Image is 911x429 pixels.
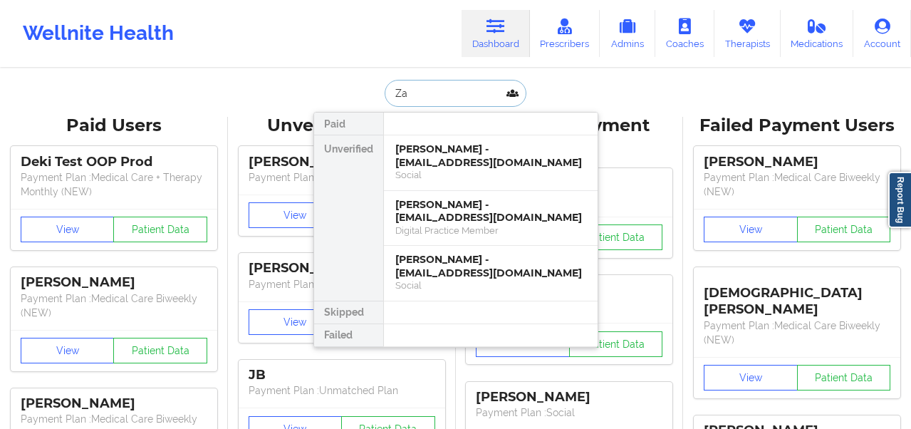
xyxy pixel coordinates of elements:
div: Digital Practice Member [395,224,586,237]
button: View [704,217,798,242]
a: Dashboard [462,10,530,57]
button: View [704,365,798,391]
button: Patient Data [113,338,207,363]
p: Payment Plan : Medical Care Biweekly (NEW) [21,291,207,320]
a: Report Bug [888,172,911,228]
p: Payment Plan : Unmatched Plan [249,277,435,291]
div: Paid [314,113,383,135]
button: Patient Data [797,217,891,242]
div: [PERSON_NAME] - [EMAIL_ADDRESS][DOMAIN_NAME] [395,253,586,279]
p: Payment Plan : Unmatched Plan [249,383,435,398]
div: [PERSON_NAME] [21,396,207,412]
a: Coaches [655,10,714,57]
button: Patient Data [797,365,891,391]
p: Payment Plan : Unmatched Plan [249,170,435,185]
p: Payment Plan : Medical Care Biweekly (NEW) [704,319,890,347]
div: Social [395,169,586,181]
div: Skipped [314,301,383,324]
div: [DEMOGRAPHIC_DATA][PERSON_NAME] [704,274,890,318]
a: Prescribers [530,10,600,57]
button: View [21,338,115,363]
div: [PERSON_NAME] [21,274,207,291]
div: [PERSON_NAME] [704,154,890,170]
p: Payment Plan : Social [476,405,662,420]
div: Paid Users [10,115,218,137]
button: View [249,202,343,228]
div: JB [249,367,435,383]
a: Medications [781,10,854,57]
button: View [21,217,115,242]
div: [PERSON_NAME] [249,154,435,170]
a: Admins [600,10,655,57]
div: Unverified [314,135,383,301]
div: [PERSON_NAME] [249,260,435,276]
a: Account [853,10,911,57]
p: Payment Plan : Medical Care Biweekly (NEW) [704,170,890,199]
div: Social [395,279,586,291]
button: Patient Data [113,217,207,242]
div: [PERSON_NAME] - [EMAIL_ADDRESS][DOMAIN_NAME] [395,198,586,224]
button: View [249,309,343,335]
div: Unverified Users [238,115,446,137]
button: Patient Data [569,331,663,357]
div: [PERSON_NAME] - [EMAIL_ADDRESS][DOMAIN_NAME] [395,143,586,169]
div: Deki Test OOP Prod [21,154,207,170]
div: [PERSON_NAME] [476,389,662,405]
div: Failed Payment Users [693,115,901,137]
button: Patient Data [569,224,663,250]
div: Failed [314,324,383,347]
a: Therapists [714,10,781,57]
p: Payment Plan : Medical Care + Therapy Monthly (NEW) [21,170,207,199]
